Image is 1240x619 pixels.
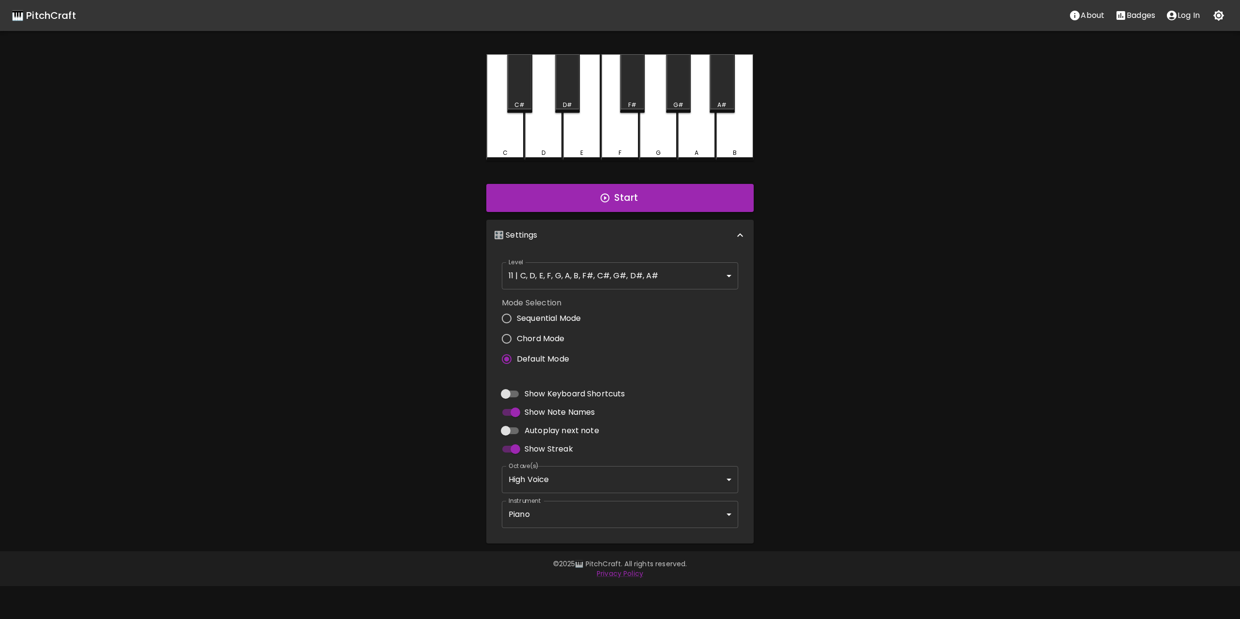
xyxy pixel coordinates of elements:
[563,101,572,109] div: D#
[580,149,583,157] div: E
[502,501,738,528] div: Piano
[525,407,595,418] span: Show Note Names
[597,569,643,578] a: Privacy Policy
[525,443,573,455] span: Show Streak
[1127,10,1155,21] p: Badges
[733,149,737,157] div: B
[502,466,738,493] div: High Voice
[525,425,599,437] span: Autoplay next note
[486,220,754,251] div: 🎛️ Settings
[502,297,589,308] label: Mode Selection
[502,262,738,289] div: 11 | C, D, E, F, G, A, B, F#, C#, G#, D#, A#
[509,258,524,266] label: Level
[517,313,581,324] span: Sequential Mode
[514,101,525,109] div: C#
[1178,10,1200,21] p: Log In
[12,8,76,23] a: 🎹 PitchCraft
[542,149,545,157] div: D
[619,149,621,157] div: F
[1161,6,1205,25] button: account of current user
[717,101,727,109] div: A#
[503,149,508,157] div: C
[1110,6,1161,25] button: Stats
[486,184,754,212] button: Start
[628,101,636,109] div: F#
[517,353,569,365] span: Default Mode
[509,497,541,505] label: Instrument
[494,229,538,241] p: 🎛️ Settings
[341,559,899,569] p: © 2025 🎹 PitchCraft. All rights reserved.
[695,149,698,157] div: A
[673,101,683,109] div: G#
[517,333,565,345] span: Chord Mode
[1064,6,1110,25] button: About
[509,462,539,470] label: Octave(s)
[525,388,625,400] span: Show Keyboard Shortcuts
[1081,10,1104,21] p: About
[656,149,661,157] div: G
